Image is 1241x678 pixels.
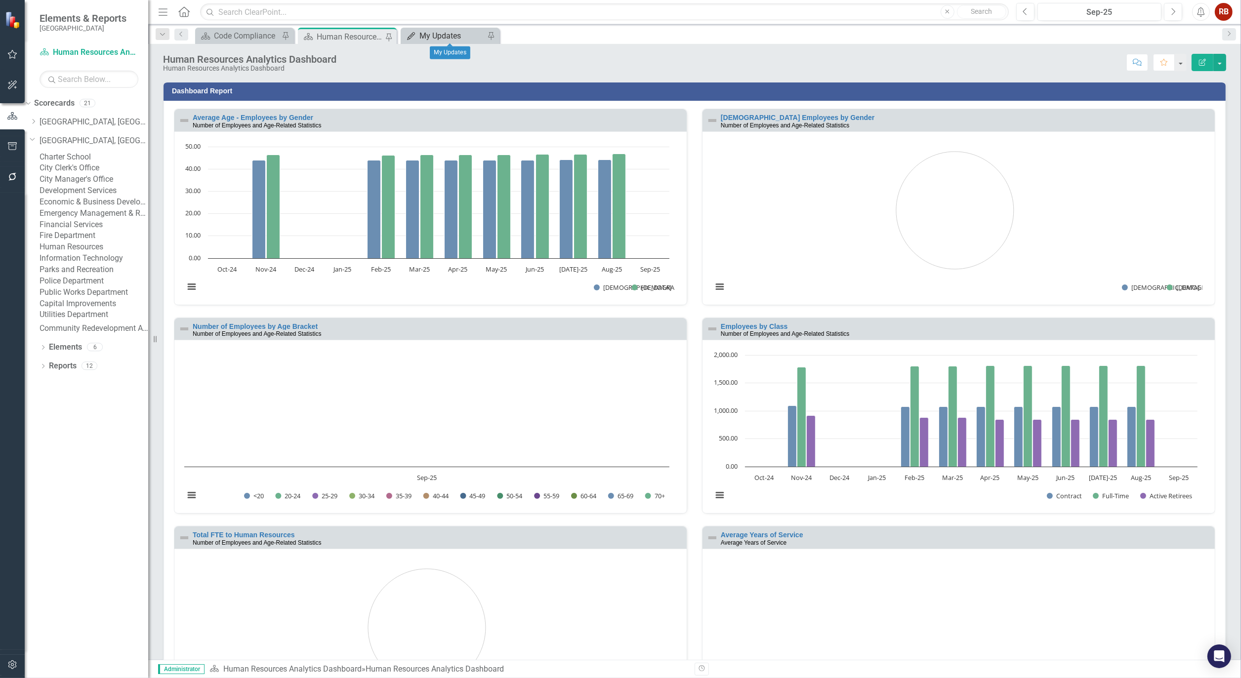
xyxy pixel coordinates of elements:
button: Show 40-44 [423,492,450,500]
text: Nov-24 [255,265,277,274]
a: Number of Employees by Age Bracket [193,322,318,330]
svg: Interactive chart [179,142,674,302]
button: Show 50-54 [497,492,523,500]
img: Not Defined [178,323,190,335]
text: 30-34 [359,491,375,500]
button: Search [957,5,1006,19]
text: 20-24 [285,491,301,500]
path: Feb-25, 46.20120724. Females. [382,155,395,258]
div: Code Compliance [214,30,279,42]
a: [DEMOGRAPHIC_DATA] Employees by Gender [721,114,874,121]
div: Double-Click to Edit [174,318,687,514]
path: Aug-25, 1,076. Contract. [1127,407,1136,467]
path: Jun-25, 46.52217742. Females. [536,154,549,258]
text: 1,500.00 [714,378,738,387]
a: Fire Department [40,230,148,241]
path: Jul-25, 46.60282258. Females. [574,154,587,258]
path: Aug-25, 44.2021541. Males. [598,160,612,258]
text: [DEMOGRAPHIC_DATA] [641,283,709,292]
text: 65-69 [618,491,633,500]
path: Jul-25, 1,806. Full-Time. [1099,366,1108,467]
button: Show Males [1167,283,1194,292]
a: [GEOGRAPHIC_DATA], [GEOGRAPHIC_DATA] Business Initiatives [40,117,148,128]
path: Feb-25, 877. Active Retirees. [920,418,929,467]
button: Show 70+ [645,492,665,500]
a: Financial Services [40,219,148,231]
text: Apr-25 [448,265,467,274]
a: Economic & Business Development [40,197,148,208]
text: 20.00 [185,208,201,217]
text: Nov-24 [791,473,813,482]
input: Search ClearPoint... [200,3,1009,21]
div: Chart. Highcharts interactive chart. [707,142,1210,302]
button: Show Females [1122,283,1156,292]
small: Number of Employees and Age-Related Statistics [721,122,849,129]
text: 35-39 [396,491,412,500]
svg: Interactive chart [707,142,1202,302]
div: My Updates [430,46,470,59]
text: 55-59 [543,491,559,500]
button: Show Females [632,283,666,292]
button: Show Contract [1047,492,1082,500]
path: Feb-25, 1,075. Contract. [901,407,910,467]
a: Average Age - Employees by Gender [193,114,313,121]
path: Jul-25, 44.08533554. Males. [560,160,573,258]
path: Feb-25, 1,803. Full-Time. [910,366,919,467]
text: 10.00 [185,231,201,239]
path: May-25, 46.44959677. Females. [497,155,511,258]
a: Charter School [40,152,148,163]
small: Number of Employees and Age-Related Statistics [721,330,849,337]
div: Double-Click to Edit [702,109,1215,305]
button: Show 35-39 [386,492,413,500]
div: » [209,664,687,675]
div: Human Resources Analytics Dashboard [366,664,504,674]
path: Mar-25, 1,075. Contract. [939,407,948,467]
path: Nov-24, 43.97178423. Males. [252,160,266,258]
text: Active Retirees [1150,491,1192,500]
button: Show Active Retirees [1140,492,1193,500]
a: City Manager's Office [40,174,148,185]
span: Administrator [158,664,205,674]
a: Employees by Class [721,322,787,330]
button: Sep-25 [1037,3,1161,21]
a: Utilities Department [40,309,148,320]
text: Aug-25 [1131,473,1151,482]
text: Full-Time [1102,491,1129,500]
a: City Clerk's Office [40,162,148,174]
div: 12 [82,362,97,370]
text: Contract [1056,491,1082,500]
a: [GEOGRAPHIC_DATA], [GEOGRAPHIC_DATA] Strategic Plan [40,135,148,147]
h3: Dashboard Report [172,87,1221,95]
text: May-25 [1017,473,1038,482]
small: Number of Employees and Age-Related Statistics [193,539,321,546]
text: 60-64 [580,491,597,500]
path: Nov-24, 1,784. Full-Time. [797,367,806,467]
div: Human Resources Analytics Dashboard [163,54,336,65]
div: 6 [87,343,103,352]
div: 21 [80,99,95,108]
text: 70+ [655,491,665,500]
button: View chart menu, Chart [713,488,727,502]
button: Show 25-29 [312,492,338,500]
text: Oct-24 [217,265,237,274]
button: View chart menu, Chart [185,488,199,502]
text: 45-49 [470,491,486,500]
div: Chart. Highcharts interactive chart. [179,142,682,302]
img: Not Defined [178,532,190,544]
text: 500.00 [719,434,738,442]
small: Number of Employees and Age-Related Statistics [193,122,321,129]
a: Emergency Management & Resilience [40,208,148,219]
img: Not Defined [178,115,190,126]
path: Apr-25, 1,076. Contract. [977,407,986,467]
button: View chart menu, Chart [713,279,727,293]
text: [DATE]-25 [1089,473,1117,482]
a: Information Technology [40,253,148,264]
a: Public Works Department [40,287,148,298]
path: May-25, 1,076. Contract. [1014,407,1023,467]
text: May-25 [486,265,507,274]
path: Jul-25, 1,076. Contract. [1090,407,1099,467]
text: Dec-24 [829,473,850,482]
a: Reports [49,360,77,372]
button: Show 60-64 [571,492,597,500]
button: RB [1215,3,1233,21]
